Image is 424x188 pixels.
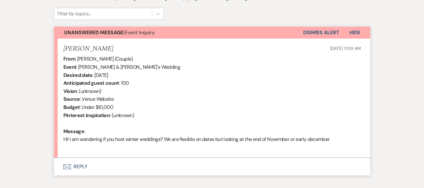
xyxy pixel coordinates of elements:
b: Message [63,128,84,135]
button: Unanswered Message:Event Inquiry [54,27,303,39]
button: Hide [339,27,370,39]
button: Reply [54,158,370,175]
div: Filter by topics... [57,10,91,18]
b: Source [63,96,80,102]
button: Dismiss Alert [303,27,339,39]
div: : [PERSON_NAME] (Couple) : [PERSON_NAME] & [PERSON_NAME]'s Wedding : [DATE] : 100 : (unknown) : V... [63,55,361,151]
span: Event Inquiry [64,29,155,36]
b: Desired date [63,72,93,78]
h5: [PERSON_NAME] [63,45,113,53]
span: [DATE] 11:59 AM [330,46,361,51]
b: Anticipated guest count [63,80,119,86]
b: Pinterest inspiration [63,112,110,119]
b: Event [63,64,77,70]
span: Hide [349,29,360,36]
b: Vision [63,88,77,94]
strong: Unanswered Message: [64,29,125,36]
b: Budget [63,104,80,110]
b: From [63,56,75,62]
